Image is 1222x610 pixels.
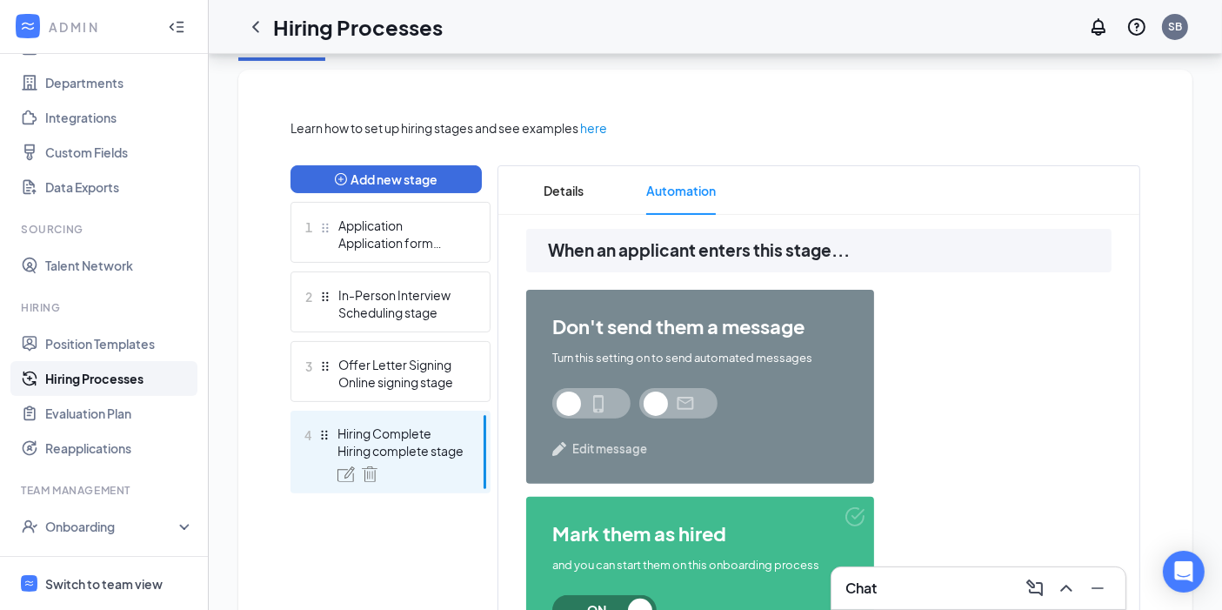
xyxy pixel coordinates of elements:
span: Details [544,166,584,215]
div: Hiring complete stage [337,442,464,459]
svg: WorkstreamLogo [23,578,35,589]
div: Application [338,217,465,234]
svg: Notifications [1088,17,1109,37]
span: Edit message [572,440,647,458]
div: Hiring [21,300,190,315]
svg: WorkstreamLogo [19,17,37,35]
h3: Chat [845,579,877,598]
a: Position Templates [45,326,194,361]
button: ChevronUp [1052,574,1080,602]
a: Evaluation Plan [45,396,194,431]
div: Team Management [21,483,190,498]
a: Hiring Processes [45,361,194,396]
svg: Minimize [1087,578,1108,599]
div: Application form stage [338,234,465,251]
span: 3 [305,356,312,377]
div: Sourcing [21,222,190,237]
div: Switch to team view [45,575,163,593]
button: Minimize [1084,574,1112,602]
svg: Drag [319,291,331,303]
svg: ChevronLeft [245,17,266,37]
a: Departments [45,65,194,100]
a: Integrations [45,100,194,135]
div: Offer Letter Signing [338,356,465,373]
div: SB [1168,19,1182,34]
a: Reapplications [45,431,194,466]
span: 2 [305,286,312,307]
span: 4 [304,425,311,446]
span: don't send them a message [552,316,848,337]
span: Learn how to set up hiring stages and see examples [290,118,578,137]
span: 1 [305,217,312,238]
h1: Hiring Processes [273,12,443,42]
svg: UserCheck [21,518,38,535]
span: mark them as hired [552,523,848,544]
svg: Drag [318,429,331,441]
a: here [580,118,607,137]
div: Scheduling stage [338,304,465,321]
span: plus-circle [335,173,347,185]
button: plus-circleAdd new stage [290,165,482,193]
div: Turn this setting on to send automated messages [552,350,848,366]
span: When an applicant enters this stage... [548,238,1112,264]
button: ComposeMessage [1021,574,1049,602]
a: Talent Network [45,248,194,283]
svg: ComposeMessage [1025,578,1045,599]
svg: ChevronUp [1056,578,1077,599]
div: In-Person Interview [338,286,465,304]
svg: Collapse [168,18,185,36]
a: Custom Fields [45,135,194,170]
svg: QuestionInfo [1126,17,1147,37]
div: Onboarding [45,518,179,535]
div: Hiring Complete [337,425,464,442]
div: Open Intercom Messenger [1163,551,1205,593]
div: ADMIN [49,18,152,36]
div: and you can start them on this onboarding process [552,557,848,573]
div: Online signing stage [338,373,465,391]
span: Automation [646,166,716,215]
svg: Drag [319,222,331,234]
svg: Drag [319,360,331,372]
a: Data Exports [45,170,194,204]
